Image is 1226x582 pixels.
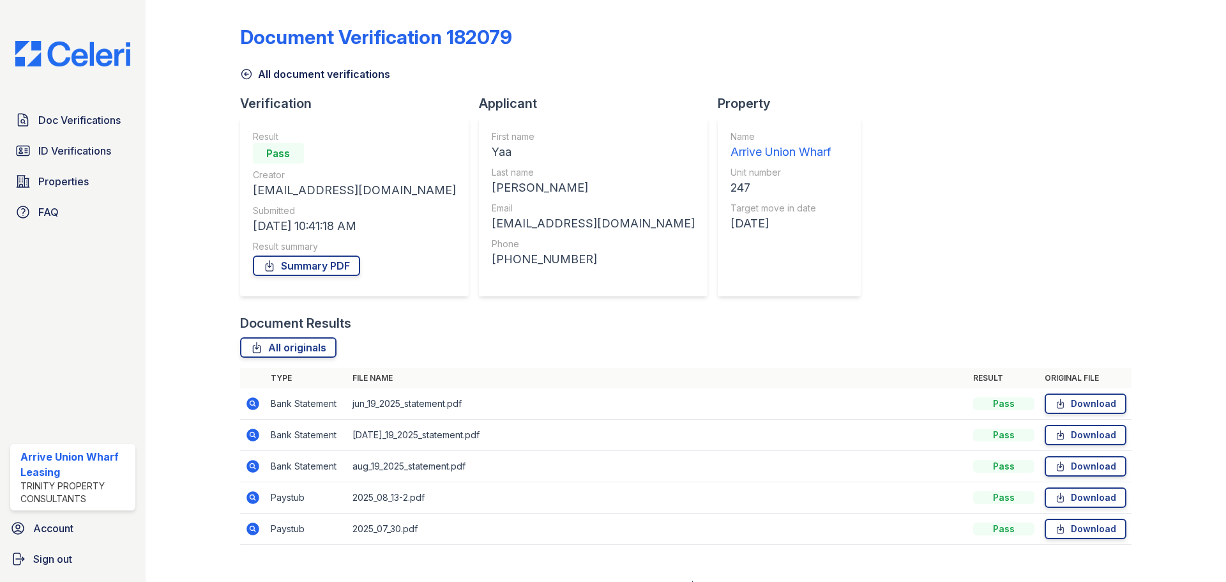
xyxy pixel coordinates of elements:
[10,138,135,164] a: ID Verifications
[253,256,360,276] a: Summary PDF
[253,143,304,164] div: Pass
[347,388,968,420] td: jun_19_2025_statement.pdf
[730,130,831,143] div: Name
[1045,425,1126,445] a: Download
[492,215,695,233] div: [EMAIL_ADDRESS][DOMAIN_NAME]
[492,238,695,250] div: Phone
[38,174,89,189] span: Properties
[718,95,871,112] div: Property
[1045,519,1126,539] a: Download
[253,130,456,143] div: Result
[492,166,695,179] div: Last name
[240,26,512,49] div: Document Verification 182079
[266,368,347,388] th: Type
[492,143,695,161] div: Yaa
[347,482,968,514] td: 2025_08_13-2.pdf
[240,314,351,332] div: Document Results
[1045,487,1126,508] a: Download
[266,482,347,514] td: Paystub
[253,169,456,181] div: Creator
[347,420,968,451] td: [DATE]_19_2025_statement.pdf
[240,66,390,82] a: All document verifications
[5,41,140,66] img: CE_Logo_Blue-a8612792a0a2168367f1c8372b55b34899dd931a85d93a1a3d3e32e68fde9ad4.png
[5,516,140,541] a: Account
[973,429,1034,441] div: Pass
[730,130,831,161] a: Name Arrive Union Wharf
[10,169,135,194] a: Properties
[730,202,831,215] div: Target move in date
[253,217,456,235] div: [DATE] 10:41:18 AM
[240,337,337,358] a: All originals
[347,451,968,482] td: aug_19_2025_statement.pdf
[266,388,347,420] td: Bank Statement
[266,451,347,482] td: Bank Statement
[1045,456,1126,477] a: Download
[492,202,695,215] div: Email
[492,130,695,143] div: First name
[266,514,347,545] td: Paystub
[479,95,718,112] div: Applicant
[347,368,968,388] th: File name
[10,199,135,225] a: FAQ
[33,551,72,567] span: Sign out
[266,420,347,451] td: Bank Statement
[240,95,479,112] div: Verification
[20,480,130,505] div: Trinity Property Consultants
[730,166,831,179] div: Unit number
[730,179,831,197] div: 247
[730,143,831,161] div: Arrive Union Wharf
[968,368,1040,388] th: Result
[38,204,59,220] span: FAQ
[973,397,1034,410] div: Pass
[973,460,1034,473] div: Pass
[347,514,968,545] td: 2025_07_30.pdf
[10,107,135,133] a: Doc Verifications
[730,215,831,233] div: [DATE]
[33,521,73,536] span: Account
[973,523,1034,535] div: Pass
[20,449,130,480] div: Arrive Union Wharf Leasing
[253,181,456,199] div: [EMAIL_ADDRESS][DOMAIN_NAME]
[253,240,456,253] div: Result summary
[1040,368,1131,388] th: Original file
[1045,394,1126,414] a: Download
[492,250,695,268] div: [PHONE_NUMBER]
[492,179,695,197] div: [PERSON_NAME]
[973,491,1034,504] div: Pass
[5,546,140,572] a: Sign out
[38,112,121,128] span: Doc Verifications
[38,143,111,158] span: ID Verifications
[253,204,456,217] div: Submitted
